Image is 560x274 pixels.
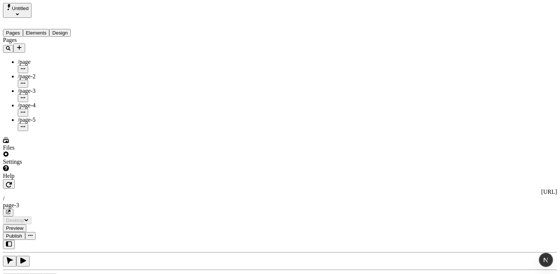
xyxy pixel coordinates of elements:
[49,29,71,37] button: Design
[18,117,36,123] span: /page-5
[18,59,31,65] span: /page
[18,73,36,79] span: /page-2
[3,195,557,202] div: /
[6,218,24,223] span: Desktop
[3,232,25,240] button: Publish
[3,202,557,209] div: page-3
[3,224,26,232] button: Preview
[6,225,23,231] span: Preview
[3,37,92,43] div: Pages
[3,216,31,224] button: Desktop
[3,159,92,165] div: Settings
[3,3,31,18] button: Select site
[3,144,92,151] div: Files
[3,29,23,37] button: Pages
[13,43,25,53] button: Add new
[6,233,22,239] span: Publish
[3,189,557,195] div: [URL]
[23,29,50,37] button: Elements
[3,173,92,179] div: Help
[18,102,36,108] span: /page-4
[12,6,29,11] span: Untitled
[18,88,36,94] span: /page-3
